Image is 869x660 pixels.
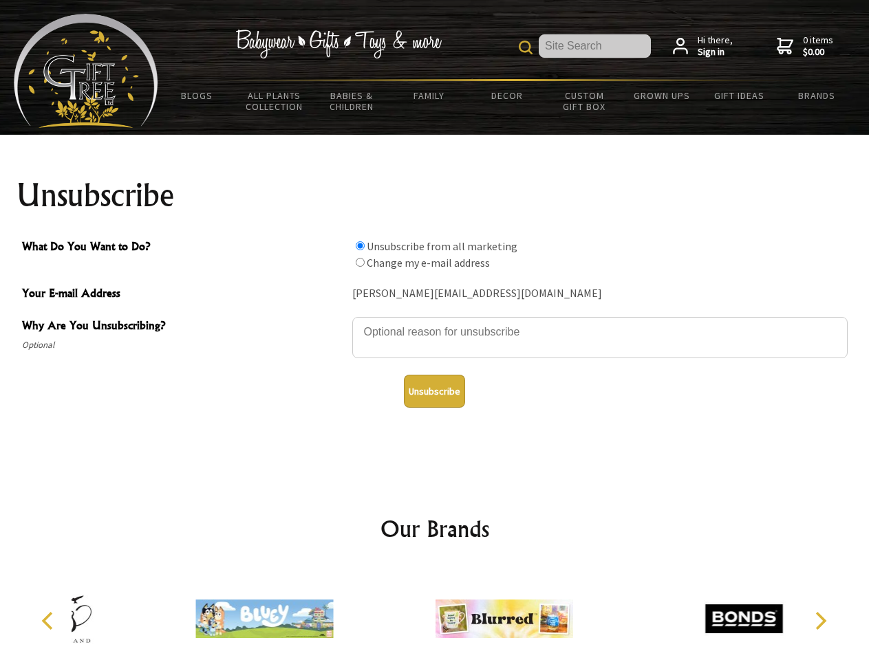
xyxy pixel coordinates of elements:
[805,606,835,636] button: Next
[468,81,546,110] a: Decor
[356,241,365,250] input: What Do You Want to Do?
[803,34,833,58] span: 0 items
[519,41,533,54] img: product search
[391,81,469,110] a: Family
[698,46,733,58] strong: Sign in
[700,81,778,110] a: Gift Ideas
[22,317,345,337] span: Why Are You Unsubscribing?
[539,34,651,58] input: Site Search
[546,81,623,121] a: Custom Gift Box
[356,258,365,267] input: What Do You Want to Do?
[14,14,158,128] img: Babyware - Gifts - Toys and more...
[22,238,345,258] span: What Do You Want to Do?
[673,34,733,58] a: Hi there,Sign in
[623,81,700,110] a: Grown Ups
[236,81,314,121] a: All Plants Collection
[367,239,517,253] label: Unsubscribe from all marketing
[803,46,833,58] strong: $0.00
[22,337,345,353] span: Optional
[313,81,391,121] a: Babies & Children
[777,34,833,58] a: 0 items$0.00
[158,81,236,110] a: BLOGS
[778,81,856,110] a: Brands
[367,256,490,269] label: Change my e-mail address
[17,179,853,212] h1: Unsubscribe
[235,30,442,58] img: Babywear - Gifts - Toys & more
[22,285,345,305] span: Your E-mail Address
[28,512,842,545] h2: Our Brands
[698,34,733,58] span: Hi there,
[352,317,848,358] textarea: Why Are You Unsubscribing?
[34,606,65,636] button: Previous
[352,283,848,305] div: [PERSON_NAME][EMAIL_ADDRESS][DOMAIN_NAME]
[404,375,465,408] button: Unsubscribe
